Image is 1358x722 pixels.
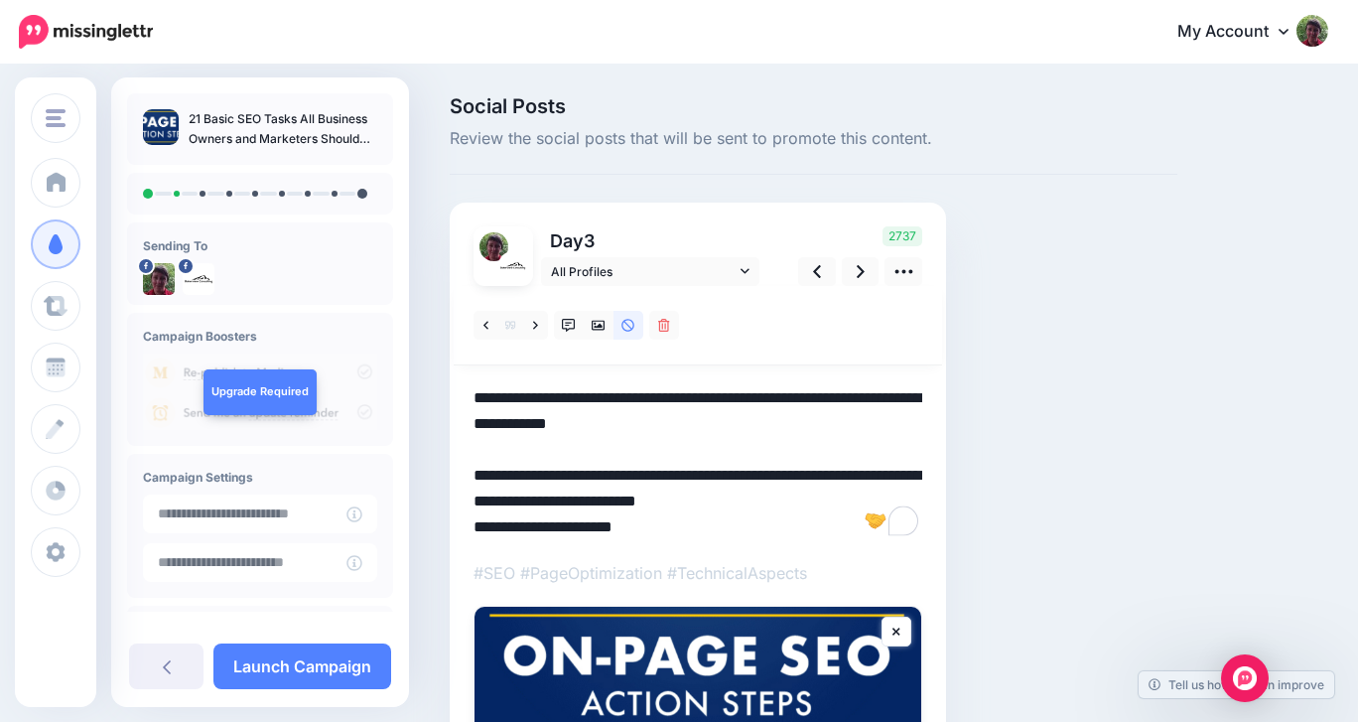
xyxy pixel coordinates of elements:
img: 1097755_585196801525926_922583195_o-bsa11342.jpg [479,232,508,261]
img: Missinglettr [19,15,153,49]
span: Social Posts [450,96,1177,116]
p: 21 Basic SEO Tasks All Business Owners and Marketers Should Learn [Infographic] [189,109,377,149]
a: Tell us how we can improve [1139,671,1334,698]
span: 2737 [883,226,922,246]
img: menu.png [46,109,66,127]
a: Upgrade Required [204,369,317,415]
img: dd93a566ef7d95e83dfcc7199ede7223_thumb.jpg [143,109,179,145]
textarea: To enrich screen reader interactions, please activate Accessibility in Grammarly extension settings [474,385,922,540]
p: #SEO #PageOptimization #TechnicalAspects [474,560,922,586]
img: 13325471_1194844100573448_5284269354772004872_n-bsa43867.png [498,251,527,280]
span: All Profiles [551,261,736,282]
span: 3 [584,230,595,251]
h4: Sending To [143,238,377,253]
span: Review the social posts that will be sent to promote this content. [450,126,1177,152]
img: 1097755_585196801525926_922583195_o-bsa11342.jpg [143,263,175,295]
img: campaign_review_boosters.png [143,354,377,430]
a: All Profiles [541,257,759,286]
h4: Campaign Settings [143,470,377,485]
a: My Account [1157,8,1328,57]
div: Open Intercom Messenger [1221,654,1269,702]
img: 13325471_1194844100573448_5284269354772004872_n-bsa43867.png [183,263,214,295]
p: Day [541,226,762,255]
h4: Campaign Boosters [143,329,377,344]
